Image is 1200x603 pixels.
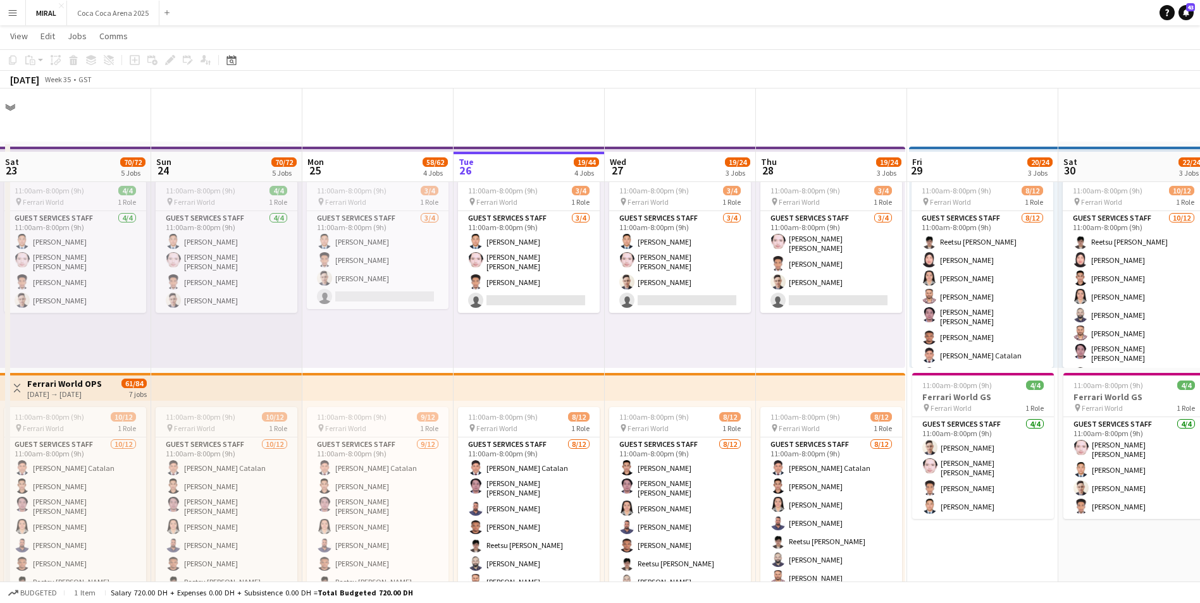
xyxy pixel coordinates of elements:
[417,412,438,422] span: 9/12
[458,181,600,313] div: 11:00am-8:00pm (9h)3/4 Ferrari World1 RoleGuest Services Staff3/411:00am-8:00pm (9h)[PERSON_NAME]...
[325,423,366,433] span: Ferrari World
[78,75,92,84] div: GST
[459,156,474,167] span: Tue
[1073,381,1143,390] span: 11:00am-8:00pm (9h)
[912,373,1054,519] app-job-card: 11:00am-8:00pm (9h)4/4Ferrari World GS Ferrari World1 RoleGuest Services Staff4/411:00am-8:00pm (...
[166,186,235,195] span: 11:00am-8:00pm (9h)
[27,389,102,399] div: [DATE] → [DATE]
[120,157,145,167] span: 70/72
[877,168,901,178] div: 3 Jobs
[1177,403,1195,413] span: 1 Role
[628,197,669,207] span: Ferrari World
[166,412,235,422] span: 11:00am-8:00pm (9h)
[722,423,741,433] span: 1 Role
[922,186,991,195] span: 11:00am-8:00pm (9h)
[10,30,28,42] span: View
[27,378,102,389] h3: Ferrari World OPS
[262,412,287,422] span: 10/12
[468,412,538,422] span: 11:00am-8:00pm (9h)
[930,197,971,207] span: Ferrari World
[156,181,297,313] app-job-card: 11:00am-8:00pm (9h)4/4 Ferrari World1 RoleGuest Services Staff4/411:00am-8:00pm (9h)[PERSON_NAME]...
[779,423,820,433] span: Ferrari World
[1022,186,1043,195] span: 8/12
[269,197,287,207] span: 1 Role
[468,186,538,195] span: 11:00am-8:00pm (9h)
[1025,197,1043,207] span: 1 Role
[779,197,820,207] span: Ferrari World
[628,423,669,433] span: Ferrari World
[111,588,413,597] div: Salary 720.00 DH + Expenses 0.00 DH + Subsistence 0.00 DH =
[15,412,84,422] span: 11:00am-8:00pm (9h)
[609,211,751,313] app-card-role: Guest Services Staff3/411:00am-8:00pm (9h)[PERSON_NAME][PERSON_NAME] [PERSON_NAME][PERSON_NAME]
[421,186,438,195] span: 3/4
[874,197,892,207] span: 1 Role
[572,186,590,195] span: 3/4
[1082,403,1123,413] span: Ferrari World
[759,163,777,178] span: 28
[174,197,215,207] span: Ferrari World
[423,157,448,167] span: 58/62
[307,181,448,309] div: 11:00am-8:00pm (9h)3/4 Ferrari World1 RoleGuest Services Staff3/411:00am-8:00pm (9h)[PERSON_NAME]...
[609,407,751,594] app-job-card: 11:00am-8:00pm (9h)8/12 Ferrari World1 RoleGuest Services Staff8/1211:00am-8:00pm (9h)[PERSON_NAM...
[760,407,902,594] app-job-card: 11:00am-8:00pm (9h)8/12 Ferrari World1 RoleGuest Services Staff8/1211:00am-8:00pm (9h)[PERSON_NAM...
[476,423,517,433] span: Ferrari World
[272,168,296,178] div: 5 Jobs
[912,417,1054,519] app-card-role: Guest Services Staff4/411:00am-8:00pm (9h)[PERSON_NAME][PERSON_NAME] [PERSON_NAME][PERSON_NAME][P...
[723,186,741,195] span: 3/4
[156,407,297,594] app-job-card: 11:00am-8:00pm (9h)10/12 Ferrari World1 RoleGuest Services Staff10/1211:00am-8:00pm (9h)[PERSON_N...
[458,211,600,313] app-card-role: Guest Services Staff3/411:00am-8:00pm (9h)[PERSON_NAME][PERSON_NAME] [PERSON_NAME][PERSON_NAME]
[922,381,992,390] span: 11:00am-8:00pm (9h)
[318,588,413,597] span: Total Budgeted 720.00 DH
[40,30,55,42] span: Edit
[5,156,19,167] span: Sat
[1178,5,1194,20] a: 43
[760,181,902,313] app-job-card: 11:00am-8:00pm (9h)3/4 Ferrari World1 RoleGuest Services Staff3/411:00am-8:00pm (9h)[PERSON_NAME]...
[1081,197,1122,207] span: Ferrari World
[325,197,366,207] span: Ferrari World
[174,423,215,433] span: Ferrari World
[619,186,689,195] span: 11:00am-8:00pm (9h)
[1027,157,1053,167] span: 20/24
[876,157,901,167] span: 19/24
[156,211,297,313] app-card-role: Guest Services Staff4/411:00am-8:00pm (9h)[PERSON_NAME][PERSON_NAME] [PERSON_NAME][PERSON_NAME][P...
[4,181,146,313] app-job-card: 11:00am-8:00pm (9h)4/4 Ferrari World1 RoleGuest Services Staff4/411:00am-8:00pm (9h)[PERSON_NAME]...
[910,163,922,178] span: 29
[156,156,171,167] span: Sun
[121,379,147,388] span: 61/84
[1073,186,1142,195] span: 11:00am-8:00pm (9h)
[770,412,840,422] span: 11:00am-8:00pm (9h)
[15,186,84,195] span: 11:00am-8:00pm (9h)
[121,168,145,178] div: 5 Jobs
[317,186,387,195] span: 11:00am-8:00pm (9h)
[70,588,100,597] span: 1 item
[1061,163,1077,178] span: 30
[931,403,972,413] span: Ferrari World
[118,423,136,433] span: 1 Role
[420,423,438,433] span: 1 Role
[458,407,600,594] app-job-card: 11:00am-8:00pm (9h)8/12 Ferrari World1 RoleGuest Services Staff8/1211:00am-8:00pm (9h)[PERSON_NAM...
[129,388,147,399] div: 7 jobs
[4,407,146,594] app-job-card: 11:00am-8:00pm (9h)10/12 Ferrari World1 RoleGuest Services Staff10/1211:00am-8:00pm (9h)[PERSON_N...
[1186,3,1195,11] span: 43
[67,1,159,25] button: Coca Coca Arena 2025
[94,28,133,44] a: Comms
[725,157,750,167] span: 19/24
[307,211,448,309] app-card-role: Guest Services Staff3/411:00am-8:00pm (9h)[PERSON_NAME][PERSON_NAME][PERSON_NAME]
[307,407,448,594] app-job-card: 11:00am-8:00pm (9h)9/12 Ferrari World1 RoleGuest Services Staff9/1211:00am-8:00pm (9h)[PERSON_NAM...
[912,211,1053,460] app-card-role: Guest Services Staff8/1211:00am-8:00pm (9h)Reetsu [PERSON_NAME][PERSON_NAME][PERSON_NAME][PERSON_...
[35,28,60,44] a: Edit
[1026,381,1044,390] span: 4/4
[118,186,136,195] span: 4/4
[1176,197,1194,207] span: 1 Role
[1025,403,1044,413] span: 1 Role
[42,75,73,84] span: Week 35
[99,30,128,42] span: Comms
